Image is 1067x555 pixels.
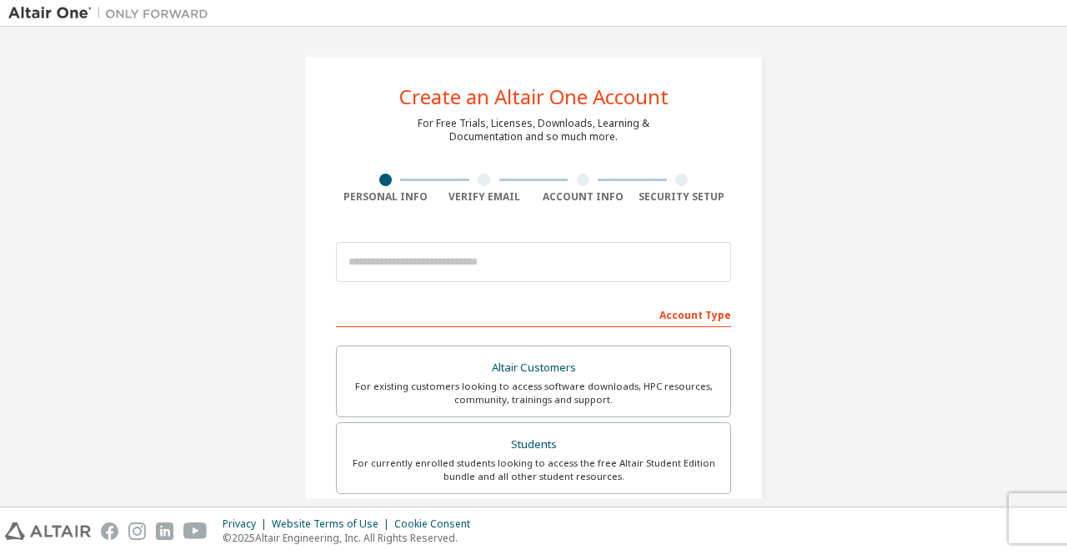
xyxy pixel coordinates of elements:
[156,522,173,540] img: linkedin.svg
[183,522,208,540] img: youtube.svg
[394,517,480,531] div: Cookie Consent
[128,522,146,540] img: instagram.svg
[418,117,649,144] div: For Free Trials, Licenses, Downloads, Learning & Documentation and so much more.
[347,457,720,483] div: For currently enrolled students looking to access the free Altair Student Edition bundle and all ...
[101,522,118,540] img: facebook.svg
[347,433,720,457] div: Students
[336,190,435,204] div: Personal Info
[336,300,731,327] div: Account Type
[633,190,732,204] div: Security Setup
[347,380,720,406] div: For existing customers looking to access software downloads, HPC resources, community, trainings ...
[223,531,480,545] p: © 2025 Altair Engineering, Inc. All Rights Reserved.
[347,356,720,380] div: Altair Customers
[533,190,633,204] div: Account Info
[8,5,217,22] img: Altair One
[435,190,534,204] div: Verify Email
[5,522,91,540] img: altair_logo.svg
[223,517,272,531] div: Privacy
[399,87,669,107] div: Create an Altair One Account
[272,517,394,531] div: Website Terms of Use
